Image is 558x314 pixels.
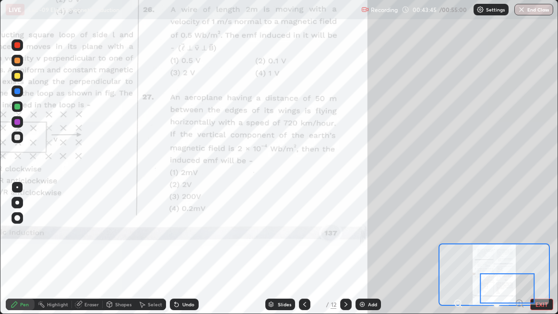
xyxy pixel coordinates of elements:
div: Select [148,302,162,307]
div: Shapes [115,302,131,307]
button: EXIT [530,299,553,310]
img: class-settings-icons [476,6,484,13]
p: LIVE [9,6,22,13]
p: Settings [486,7,505,12]
div: 12 [331,300,336,309]
div: 7 [314,302,324,307]
div: Pen [20,302,29,307]
div: Highlight [47,302,68,307]
div: / [326,302,329,307]
img: recording.375f2c34.svg [361,6,369,13]
button: End Class [514,4,553,15]
p: Recording [371,6,398,13]
div: Slides [278,302,291,307]
div: Undo [182,302,194,307]
div: Eraser [84,302,99,307]
p: Lec -09 Electromagnetic induction [28,6,119,13]
div: Add [368,302,377,307]
img: add-slide-button [358,301,366,308]
img: end-class-cross [518,6,525,13]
